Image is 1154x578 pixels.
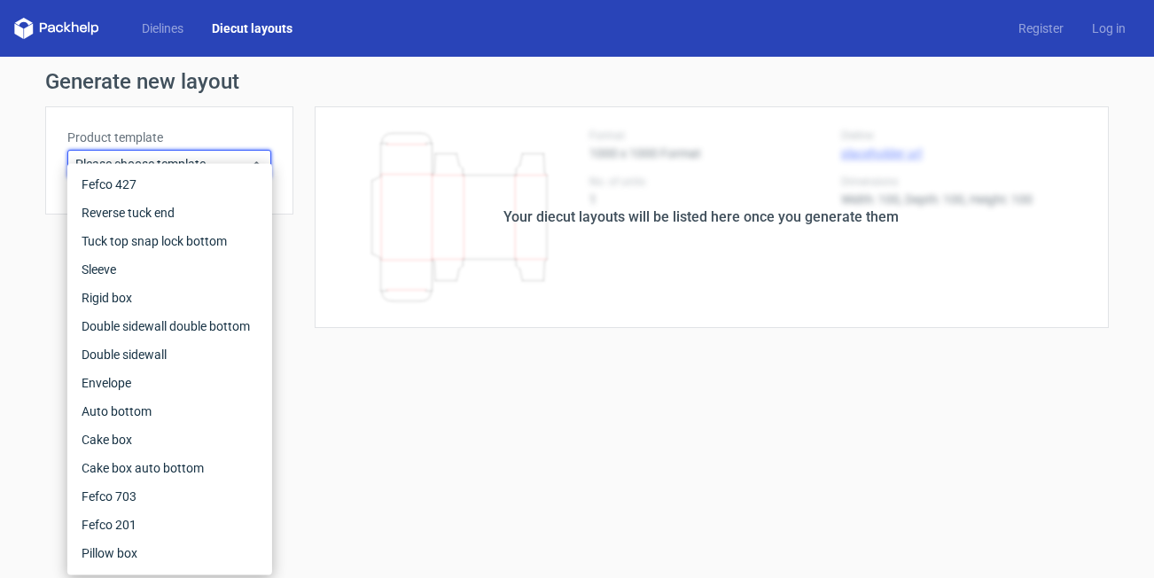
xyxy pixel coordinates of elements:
div: Tuck top snap lock bottom [74,227,265,255]
span: Please choose template [75,155,250,173]
div: Pillow box [74,539,265,567]
h1: Generate new layout [45,71,1109,92]
div: Fefco 427 [74,170,265,199]
a: Register [1004,20,1078,37]
label: Product template [67,129,271,146]
div: Envelope [74,369,265,397]
div: Fefco 703 [74,482,265,511]
div: Cake box [74,426,265,454]
div: Cake box auto bottom [74,454,265,482]
a: Log in [1078,20,1140,37]
div: Auto bottom [74,397,265,426]
div: Sleeve [74,255,265,284]
div: Your diecut layouts will be listed here once you generate them [503,207,899,228]
div: Double sidewall double bottom [74,312,265,340]
a: Dielines [128,20,198,37]
a: Diecut layouts [198,20,307,37]
div: Rigid box [74,284,265,312]
div: Double sidewall [74,340,265,369]
div: Fefco 201 [74,511,265,539]
div: Reverse tuck end [74,199,265,227]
